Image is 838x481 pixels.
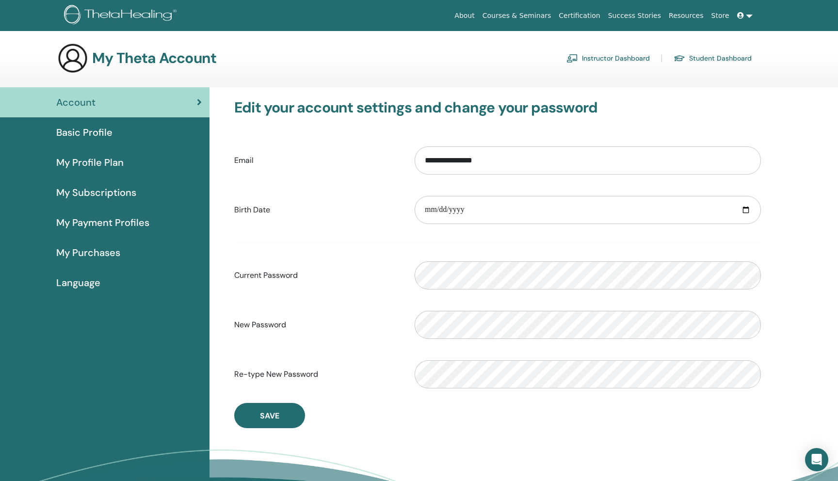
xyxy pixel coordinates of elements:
span: Basic Profile [56,125,113,140]
img: generic-user-icon.jpg [57,43,88,74]
label: Re-type New Password [227,365,407,384]
label: Current Password [227,266,407,285]
h3: Edit your account settings and change your password [234,99,761,116]
a: Success Stories [604,7,665,25]
a: About [451,7,478,25]
a: Instructor Dashboard [566,50,650,66]
div: Open Intercom Messenger [805,448,828,471]
span: Account [56,95,96,110]
h3: My Theta Account [92,49,216,67]
span: Language [56,275,100,290]
a: Student Dashboard [674,50,752,66]
button: Save [234,403,305,428]
img: chalkboard-teacher.svg [566,54,578,63]
span: My Subscriptions [56,185,136,200]
span: Save [260,411,279,421]
img: logo.png [64,5,180,27]
a: Certification [555,7,604,25]
label: Birth Date [227,201,407,219]
label: Email [227,151,407,170]
a: Store [708,7,733,25]
span: My Purchases [56,245,120,260]
img: graduation-cap.svg [674,54,685,63]
label: New Password [227,316,407,334]
span: My Profile Plan [56,155,124,170]
a: Resources [665,7,708,25]
span: My Payment Profiles [56,215,149,230]
a: Courses & Seminars [479,7,555,25]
